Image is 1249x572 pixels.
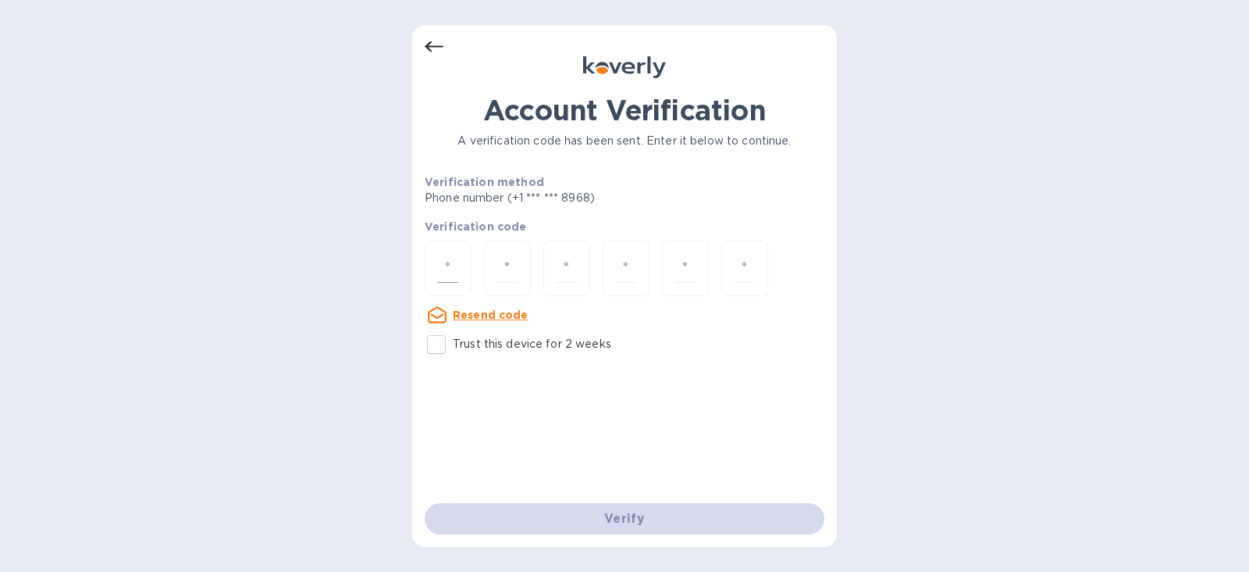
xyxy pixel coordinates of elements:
h1: Account Verification [425,94,824,127]
p: A verification code has been sent. Enter it below to continue. [425,133,824,149]
u: Resend code [453,309,528,321]
p: Trust this device for 2 weeks [453,336,611,352]
p: Phone number (+1 *** *** 8968) [425,190,714,206]
p: Verification code [425,219,824,234]
b: Verification method [425,176,544,188]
